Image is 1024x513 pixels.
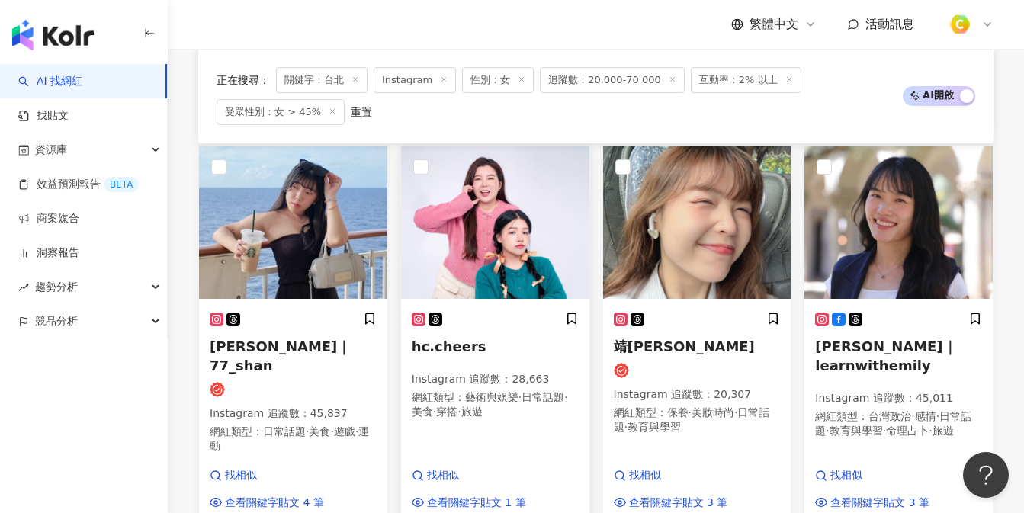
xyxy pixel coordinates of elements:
[929,425,932,437] span: ·
[263,425,306,438] span: 日常話題
[461,406,483,418] span: 旅遊
[614,387,781,402] p: Instagram 追蹤數 ： 20,307
[750,16,798,33] span: 繁體中文
[564,391,567,403] span: ·
[691,67,801,93] span: 互動率：2% 以上
[309,425,330,438] span: 美食
[401,146,589,299] img: KOL Avatar
[330,425,333,438] span: ·
[815,495,929,511] a: 查看關鍵字貼文 3 筆
[963,452,1009,498] iframe: Help Scout Beacon - Open
[199,146,387,299] img: KOL Avatar
[883,425,886,437] span: ·
[412,495,526,511] a: 查看關鍵字貼文 1 筆
[815,338,956,374] span: [PERSON_NAME]｜learnwithemily
[35,133,67,167] span: 資源庫
[225,468,257,483] span: 找相似
[18,108,69,123] a: 找貼文
[210,495,324,511] a: 查看關鍵字貼文 4 筆
[692,406,734,418] span: 美妝時尚
[815,391,982,406] p: Instagram 追蹤數 ： 45,011
[911,410,914,422] span: ·
[830,495,929,511] span: 查看關鍵字貼文 3 筆
[462,67,534,93] span: 性別：女
[603,146,791,299] img: KOL Avatar
[815,468,929,483] a: 找相似
[628,421,681,433] span: 教育與學習
[210,406,377,422] p: Instagram 追蹤數 ： 45,837
[915,410,936,422] span: 感情
[689,406,692,418] span: ·
[18,211,79,226] a: 商案媒合
[614,468,728,483] a: 找相似
[217,99,345,125] span: 受眾性別：女 > 45%
[614,406,781,435] p: 網紅類型 ：
[351,106,372,118] div: 重置
[518,391,522,403] span: ·
[629,468,661,483] span: 找相似
[412,406,433,418] span: 美食
[412,338,486,354] span: hc.cheers
[945,10,974,39] img: %E6%96%B9%E5%BD%A2%E7%B4%94.png
[427,468,459,483] span: 找相似
[614,495,728,511] a: 查看關鍵字貼文 3 筆
[667,406,689,418] span: 保養
[522,391,564,403] span: 日常話題
[217,74,270,86] span: 正在搜尋 ：
[804,146,993,299] img: KOL Avatar
[734,406,737,418] span: ·
[18,74,82,89] a: searchAI 找網紅
[540,67,685,93] span: 追蹤數：20,000-70,000
[815,409,982,439] p: 網紅類型 ：
[210,425,377,454] p: 網紅類型 ：
[457,406,461,418] span: ·
[465,391,518,403] span: 藝術與娛樂
[412,468,526,483] a: 找相似
[374,67,456,93] span: Instagram
[18,282,29,293] span: rise
[12,20,94,50] img: logo
[830,468,862,483] span: 找相似
[18,177,139,192] a: 效益預測報告BETA
[436,406,457,418] span: 穿搭
[933,425,954,437] span: 旅遊
[355,425,358,438] span: ·
[276,67,368,93] span: 關鍵字：台北
[624,421,628,433] span: ·
[210,468,324,483] a: 找相似
[830,425,883,437] span: 教育與學習
[412,390,579,420] p: 網紅類型 ：
[35,270,78,304] span: 趨勢分析
[886,425,929,437] span: 命理占卜
[868,410,911,422] span: 台灣政治
[18,245,79,261] a: 洞察報告
[412,372,579,387] p: Instagram 追蹤數 ： 28,663
[936,410,939,422] span: ·
[306,425,309,438] span: ·
[433,406,436,418] span: ·
[225,495,324,511] span: 查看關鍵字貼文 4 筆
[427,495,526,511] span: 查看關鍵字貼文 1 筆
[210,338,351,374] span: [PERSON_NAME]｜77_shan
[629,495,728,511] span: 查看關鍵字貼文 3 筆
[865,17,914,31] span: 活動訊息
[334,425,355,438] span: 遊戲
[614,338,755,354] span: 靖[PERSON_NAME]
[35,304,78,338] span: 競品分析
[826,425,829,437] span: ·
